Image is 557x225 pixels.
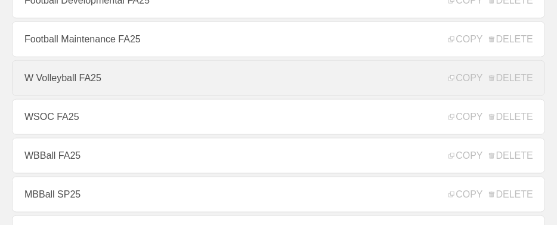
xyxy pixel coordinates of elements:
a: MBBall SP25 [12,177,545,212]
span: DELETE [489,34,533,45]
span: DELETE [489,112,533,122]
span: DELETE [489,150,533,161]
span: COPY [448,150,482,161]
span: COPY [448,112,482,122]
a: Football Maintenance FA25 [12,21,545,57]
span: DELETE [489,73,533,84]
span: COPY [448,73,482,84]
iframe: Chat Widget [497,168,557,225]
a: WBBall FA25 [12,138,545,174]
span: COPY [448,34,482,45]
span: COPY [448,189,482,200]
a: W Volleyball FA25 [12,60,545,96]
span: DELETE [489,189,533,200]
a: WSOC FA25 [12,99,545,135]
